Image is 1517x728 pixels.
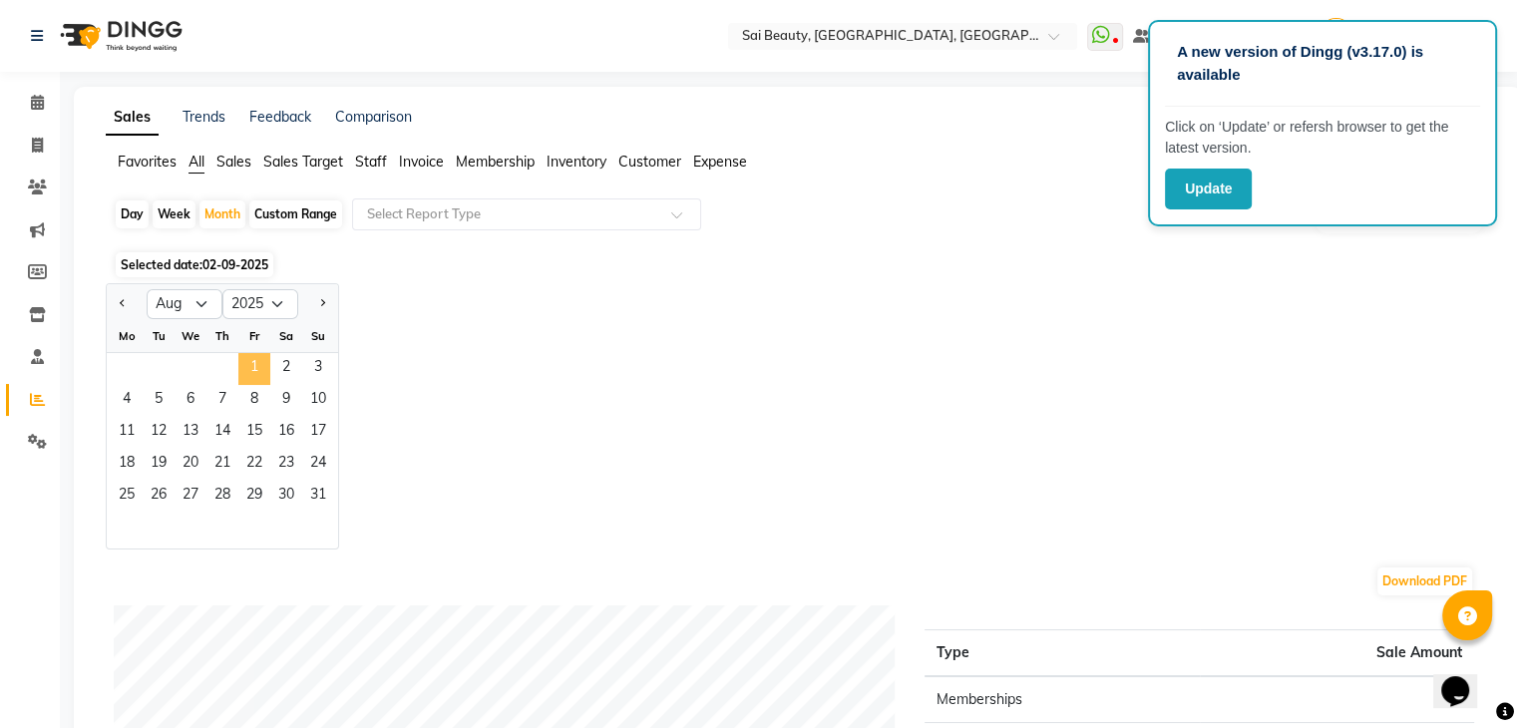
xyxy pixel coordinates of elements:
span: 15 [238,417,270,449]
span: 1 [238,353,270,385]
div: Tu [143,320,175,352]
span: Expense [693,153,747,171]
div: Wednesday, August 27, 2025 [175,481,206,513]
div: Sunday, August 3, 2025 [302,353,334,385]
span: 02-09-2025 [202,257,268,272]
span: Invoice [399,153,444,171]
span: 18 [111,449,143,481]
div: Friday, August 8, 2025 [238,385,270,417]
span: 26 [143,481,175,513]
div: Wednesday, August 20, 2025 [175,449,206,481]
div: Friday, August 1, 2025 [238,353,270,385]
span: All [189,153,204,171]
div: Custom Range [249,200,342,228]
div: Thursday, August 21, 2025 [206,449,238,481]
div: Monday, August 18, 2025 [111,449,143,481]
button: Update [1165,169,1252,209]
div: Thursday, August 28, 2025 [206,481,238,513]
span: Sales Target [263,153,343,171]
span: 11 [111,417,143,449]
div: Week [153,200,195,228]
a: Trends [183,108,225,126]
select: Select year [222,289,298,319]
span: 9 [270,385,302,417]
span: 24 [302,449,334,481]
img: Srijana [1319,18,1353,53]
span: 7 [206,385,238,417]
span: 14 [206,417,238,449]
div: Fr [238,320,270,352]
iframe: chat widget [1433,648,1497,708]
span: Staff [355,153,387,171]
span: 30 [270,481,302,513]
button: Next month [314,288,330,320]
th: Type [925,629,1199,676]
span: 27 [175,481,206,513]
div: Friday, August 15, 2025 [238,417,270,449]
span: Customer [618,153,681,171]
span: 3 [302,353,334,385]
div: Saturday, August 9, 2025 [270,385,302,417]
img: logo [51,8,188,64]
div: Saturday, August 23, 2025 [270,449,302,481]
span: 6 [175,385,206,417]
span: 28 [206,481,238,513]
div: Friday, August 29, 2025 [238,481,270,513]
span: 8 [238,385,270,417]
a: Feedback [249,108,311,126]
div: Tuesday, August 12, 2025 [143,417,175,449]
span: Selected date: [116,252,273,277]
div: Month [199,200,245,228]
div: Tuesday, August 26, 2025 [143,481,175,513]
a: Comparison [335,108,412,126]
div: Saturday, August 2, 2025 [270,353,302,385]
span: 19 [143,449,175,481]
span: 20 [175,449,206,481]
span: 21 [206,449,238,481]
span: 25 [111,481,143,513]
div: Saturday, August 16, 2025 [270,417,302,449]
span: Favorites [118,153,177,171]
div: Wednesday, August 6, 2025 [175,385,206,417]
span: 22 [238,449,270,481]
span: Sales [216,153,251,171]
td: 0 [1200,676,1474,723]
div: Friday, August 22, 2025 [238,449,270,481]
td: Memberships [925,676,1199,723]
div: Saturday, August 30, 2025 [270,481,302,513]
div: Sunday, August 31, 2025 [302,481,334,513]
div: Th [206,320,238,352]
span: 5 [143,385,175,417]
span: 29 [238,481,270,513]
div: Sunday, August 10, 2025 [302,385,334,417]
button: Download PDF [1377,567,1472,595]
span: 23 [270,449,302,481]
span: 4 [111,385,143,417]
p: Click on ‘Update’ or refersh browser to get the latest version. [1165,117,1480,159]
div: Wednesday, August 13, 2025 [175,417,206,449]
div: We [175,320,206,352]
span: 13 [175,417,206,449]
th: Sale Amount [1200,629,1474,676]
span: 10 [302,385,334,417]
span: 2 [270,353,302,385]
div: Tuesday, August 5, 2025 [143,385,175,417]
span: Membership [456,153,535,171]
div: Mo [111,320,143,352]
div: Monday, August 4, 2025 [111,385,143,417]
div: Su [302,320,334,352]
select: Select month [147,289,222,319]
a: Sales [106,100,159,136]
span: 31 [302,481,334,513]
div: Sunday, August 24, 2025 [302,449,334,481]
div: Sunday, August 17, 2025 [302,417,334,449]
div: Sa [270,320,302,352]
span: Inventory [547,153,606,171]
span: 17 [302,417,334,449]
div: Monday, August 25, 2025 [111,481,143,513]
span: 12 [143,417,175,449]
div: Tuesday, August 19, 2025 [143,449,175,481]
span: 16 [270,417,302,449]
div: Thursday, August 7, 2025 [206,385,238,417]
div: Thursday, August 14, 2025 [206,417,238,449]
